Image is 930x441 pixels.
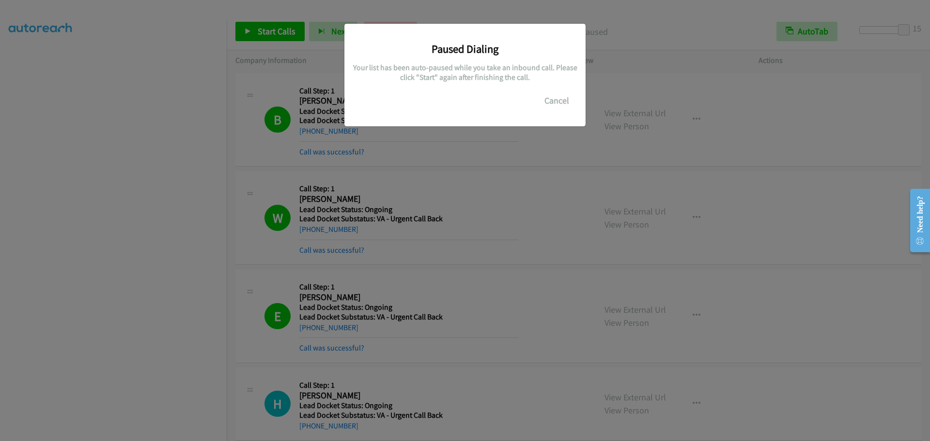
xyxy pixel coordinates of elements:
[902,182,930,259] iframe: Resource Center
[352,42,578,56] h3: Paused Dialing
[352,63,578,82] h5: Your list has been auto-paused while you take an inbound call. Please click "Start" again after f...
[535,91,578,110] button: Cancel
